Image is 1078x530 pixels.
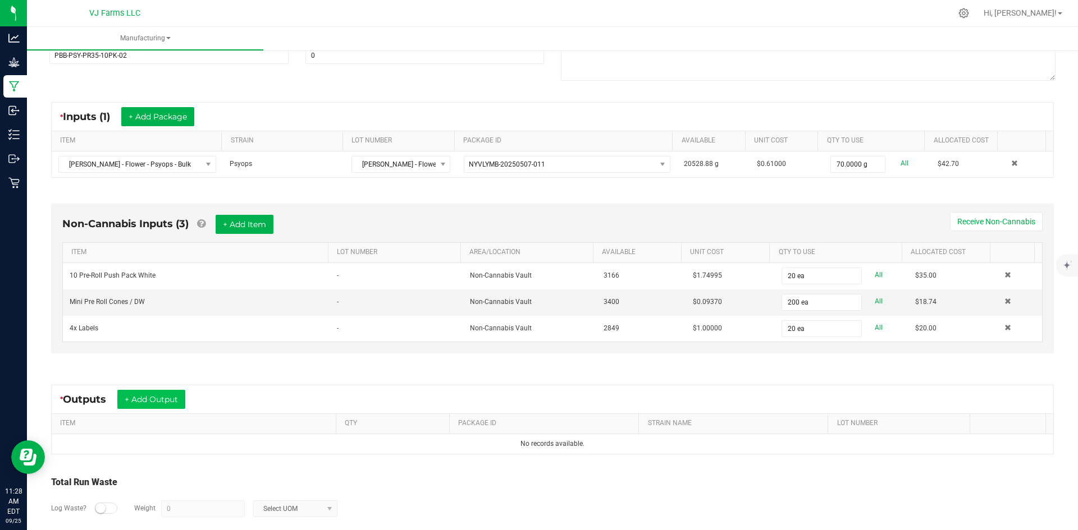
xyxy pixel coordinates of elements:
a: All [875,320,883,335]
span: Non-Cannabis Vault [470,271,532,279]
span: - [337,298,339,306]
p: 11:28 AM EDT [5,486,22,517]
span: 3166 [604,271,619,279]
a: LOT NUMBERSortable [837,419,966,428]
span: 20528.88 [684,160,713,168]
span: 3400 [604,298,619,306]
a: All [875,294,883,309]
a: Manufacturing [27,27,263,50]
a: LOT NUMBERSortable [337,248,456,257]
button: + Add Package [121,107,194,126]
span: Inputs (1) [63,110,121,123]
span: $20.00 [915,324,937,332]
iframe: Resource center [11,440,45,474]
span: - [337,324,339,332]
span: Manufacturing [27,34,263,43]
a: PACKAGE IDSortable [463,136,668,145]
a: Allocated CostSortable [911,248,986,257]
a: STRAIN NAMESortable [648,419,824,428]
span: $18.74 [915,298,937,306]
button: + Add Output [117,390,185,409]
a: All [901,156,908,171]
button: Receive Non-Cannabis [950,212,1043,231]
a: ITEMSortable [60,136,217,145]
label: Weight [134,503,156,513]
td: No records available. [52,434,1053,454]
inline-svg: Inbound [8,105,20,116]
span: Psyops [230,160,252,168]
a: Sortable [1006,136,1042,145]
a: AREA/LOCATIONSortable [469,248,588,257]
inline-svg: Outbound [8,153,20,164]
span: [PERSON_NAME] - Flower - Psyops - Bulk [59,156,202,172]
a: Add Non-Cannabis items that were also consumed in the run (e.g. gloves and packaging); Also add N... [197,218,205,230]
span: g [715,160,719,168]
span: $1.74995 [693,271,722,279]
span: VJ Farms LLC [89,8,140,18]
span: Non-Cannabis Vault [470,324,532,332]
span: 2849 [604,324,619,332]
a: Unit CostSortable [754,136,814,145]
inline-svg: Manufacturing [8,81,20,92]
a: QTY TO USESortable [779,248,898,257]
inline-svg: Grow [8,57,20,68]
a: Allocated CostSortable [934,136,993,145]
span: Outputs [63,393,117,405]
a: LOT NUMBERSortable [351,136,450,145]
span: Hi, [PERSON_NAME]! [984,8,1057,17]
a: Sortable [979,419,1042,428]
div: Manage settings [957,8,971,19]
span: NYVLYMB-20250507-011 [469,160,545,168]
a: All [875,268,883,283]
a: AVAILABLESortable [602,248,677,257]
inline-svg: Analytics [8,33,20,44]
span: Non-Cannabis Inputs (3) [62,218,189,230]
a: Unit CostSortable [690,248,765,257]
a: STRAINSortable [231,136,339,145]
button: + Add Item [216,215,273,234]
span: $0.61000 [757,160,786,168]
span: 10 Pre-Roll Push Pack White [70,271,156,279]
p: 09/25 [5,517,22,525]
inline-svg: Retail [8,177,20,188]
span: $35.00 [915,271,937,279]
a: QTY TO USESortable [827,136,920,145]
span: - [337,271,339,279]
a: ITEMSortable [71,248,323,257]
span: [PERSON_NAME] - Flower - Psyops - Bulk - 02 [352,156,436,172]
span: $42.70 [938,160,959,168]
div: Total Run Waste [51,476,1054,489]
span: NO DATA FOUND [58,156,216,173]
a: Sortable [999,248,1030,257]
span: $0.09370 [693,298,722,306]
span: $1.00000 [693,324,722,332]
a: AVAILABLESortable [682,136,741,145]
a: ITEMSortable [60,419,331,428]
span: Non-Cannabis Vault [470,298,532,306]
a: PACKAGE IDSortable [458,419,634,428]
label: Log Waste? [51,503,86,513]
inline-svg: Inventory [8,129,20,140]
span: 4x Labels [70,324,98,332]
a: QTYSortable [345,419,445,428]
span: Mini Pre Roll Cones / DW [70,298,145,306]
